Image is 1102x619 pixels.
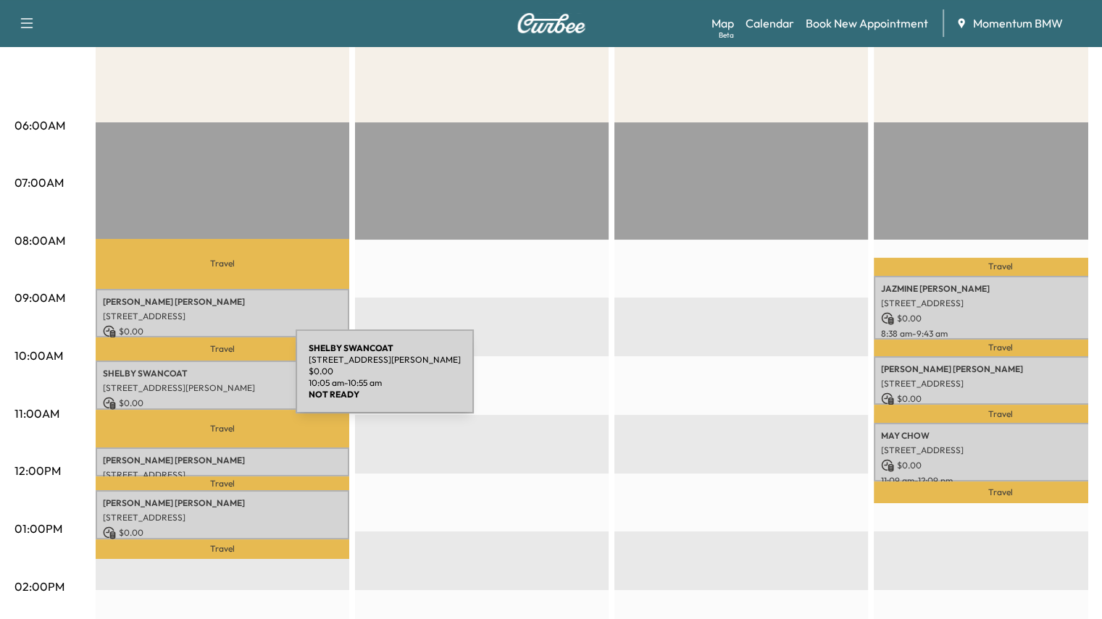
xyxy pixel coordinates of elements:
[309,342,393,353] b: SHELBY SWANCOAT
[14,117,65,134] p: 06:00AM
[14,289,65,306] p: 09:00AM
[103,325,342,338] p: $ 0.00
[14,520,62,537] p: 01:00PM
[103,455,342,466] p: [PERSON_NAME] [PERSON_NAME]
[14,462,61,479] p: 12:00PM
[973,14,1063,32] span: Momentum BMW
[96,539,349,559] p: Travel
[309,377,461,389] p: 10:05 am - 10:55 am
[103,311,342,322] p: [STREET_ADDRESS]
[309,389,359,400] b: NOT READY
[96,410,349,447] p: Travel
[309,354,461,366] p: [STREET_ADDRESS][PERSON_NAME]
[14,232,65,249] p: 08:00AM
[517,13,586,33] img: Curbee Logo
[96,337,349,361] p: Travel
[103,469,342,481] p: [STREET_ADDRESS]
[103,397,342,410] p: $ 0.00
[719,30,734,41] div: Beta
[711,14,734,32] a: MapBeta
[14,405,59,422] p: 11:00AM
[103,497,342,509] p: [PERSON_NAME] [PERSON_NAME]
[103,296,342,308] p: [PERSON_NAME] [PERSON_NAME]
[14,578,64,595] p: 02:00PM
[103,526,342,539] p: $ 0.00
[14,174,64,191] p: 07:00AM
[309,366,461,377] p: $ 0.00
[806,14,928,32] a: Book New Appointment
[746,14,794,32] a: Calendar
[96,476,349,490] p: Travel
[103,512,342,523] p: [STREET_ADDRESS]
[103,382,342,394] p: [STREET_ADDRESS][PERSON_NAME]
[103,368,342,379] p: SHELBY SWANCOAT
[14,347,63,364] p: 10:00AM
[96,239,349,289] p: Travel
